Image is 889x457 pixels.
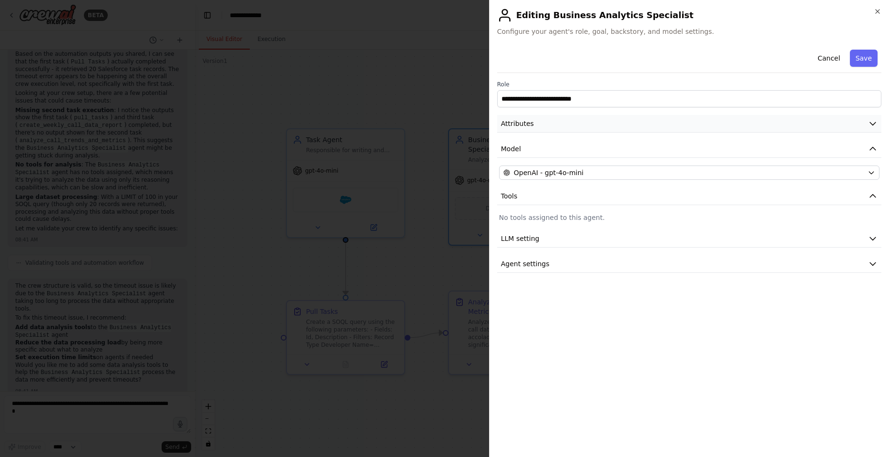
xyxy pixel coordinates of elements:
[514,168,583,177] span: OpenAI - gpt-4o-mini
[497,255,881,273] button: Agent settings
[501,234,540,243] span: LLM setting
[499,166,879,180] button: OpenAI - gpt-4o-mini
[501,119,534,128] span: Attributes
[497,140,881,158] button: Model
[497,8,881,23] h2: Editing Business Analytics Specialist
[501,191,518,201] span: Tools
[850,50,878,67] button: Save
[501,259,550,269] span: Agent settings
[501,144,521,154] span: Model
[497,230,881,248] button: LLM setting
[499,213,879,222] p: No tools assigned to this agent.
[497,187,881,205] button: Tools
[497,115,881,133] button: Attributes
[812,50,846,67] button: Cancel
[497,81,881,88] label: Role
[497,27,881,36] span: Configure your agent's role, goal, backstory, and model settings.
